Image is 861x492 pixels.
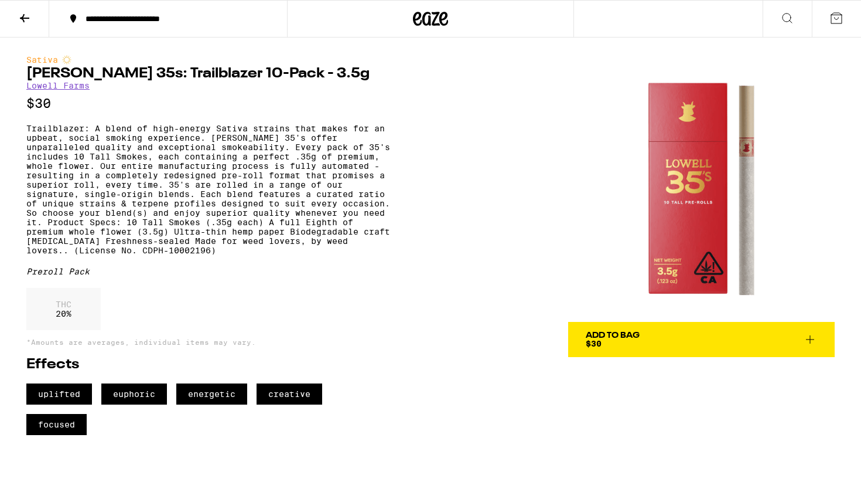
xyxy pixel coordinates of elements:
span: focused [26,414,87,435]
button: Add To Bag$30 [568,322,835,357]
span: uplifted [26,384,92,405]
span: energetic [176,384,247,405]
p: THC [56,300,71,309]
p: Trailblazer: A blend of high-energy Sativa strains that makes for an upbeat, social smoking exper... [26,124,390,255]
div: Preroll Pack [26,267,390,276]
h1: [PERSON_NAME] 35s: Trailblazer 10-Pack - 3.5g [26,67,390,81]
span: $30 [586,339,602,348]
img: Lowell Farms - Lowell 35s: Trailblazer 10-Pack - 3.5g [568,55,835,322]
div: Sativa [26,55,390,65]
p: *Amounts are averages, individual items may vary. [26,338,390,346]
div: Add To Bag [586,331,640,340]
a: Lowell Farms [26,81,90,90]
p: $30 [26,96,390,111]
span: euphoric [101,384,167,405]
span: creative [257,384,322,405]
img: sativaColor.svg [62,55,71,65]
h2: Effects [26,358,390,372]
div: 20 % [26,288,101,330]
